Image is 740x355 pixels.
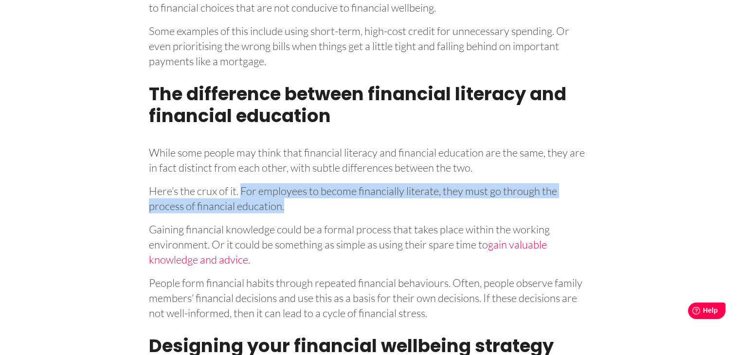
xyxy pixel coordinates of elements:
p: People form financial habits through repeated financial behaviours. Often, people observe family ... [149,272,592,320]
iframe: Help widget launcher [653,299,729,326]
p: Here’s the crux of it. For employees to become financially literate, they must go through the pro... [149,180,592,213]
p: Gaining financial knowledge could be a formal process that takes place within the working environ... [149,218,592,267]
a: gain valuable knowledge and advice [149,238,547,266]
p: While some people may think that financial literacy and financial education are the same, they ar... [149,142,592,175]
strong: The difference between financial literacy and financial education [149,81,566,128]
p: Some examples of this include using short-term, high-cost credit for unnecessary spending. Or eve... [149,20,592,69]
